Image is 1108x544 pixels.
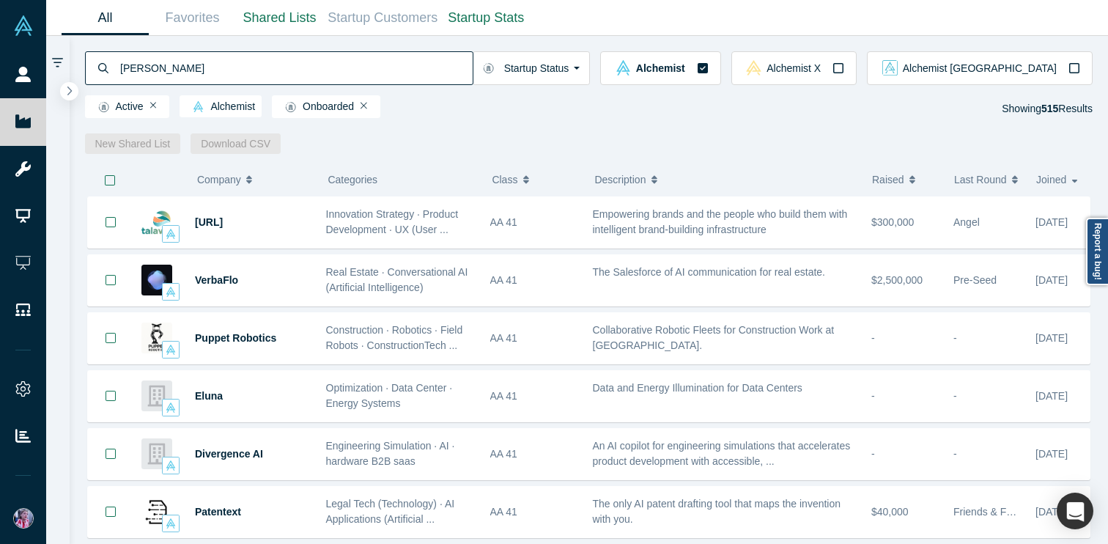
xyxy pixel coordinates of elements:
img: Divergence AI's Logo [141,438,172,469]
img: Talawa.ai's Logo [141,207,172,238]
img: Eluna's Logo [141,381,172,411]
span: Optimization · Data Center · Energy Systems [326,382,453,409]
span: Raised [872,164,904,195]
span: Pre-Seed [953,274,997,286]
a: Startup Stats [443,1,530,35]
span: Description [594,164,646,195]
span: [DATE] [1035,274,1068,286]
span: Alchemist [186,101,255,113]
a: Patentext [195,506,241,518]
span: The Salesforce of AI communication for real estate. [593,266,826,278]
span: [DATE] [1035,390,1068,402]
span: Angel [953,216,980,228]
img: alchemist Vault Logo [193,101,204,112]
img: Patentext's Logo [141,496,172,527]
a: Puppet Robotics [195,332,276,344]
div: AA 41 [490,429,577,479]
span: Alchemist [636,63,685,73]
span: [DATE] [1035,506,1068,518]
div: AA 41 [490,313,577,364]
span: $300,000 [871,216,914,228]
span: Alchemist [GEOGRAPHIC_DATA] [903,63,1057,73]
a: All [62,1,149,35]
button: Download CSV [191,133,281,154]
span: Friends & Family [953,506,1030,518]
div: AA 41 [490,371,577,422]
div: AA 41 [490,197,577,248]
img: alchemist Vault Logo [166,518,176,529]
img: Startup status [483,62,494,74]
span: - [871,448,875,460]
img: Alchemist Vault Logo [13,15,34,36]
a: Favorites [149,1,236,35]
span: - [871,332,875,344]
img: Alex Miguel's Account [13,508,34,529]
img: Startup status [98,101,109,113]
button: Joined [1036,164,1082,195]
a: Report a bug! [1086,218,1108,285]
button: Startup Status [473,51,591,85]
button: Bookmark [88,313,133,364]
span: Onboarded [278,101,354,113]
a: Startup Customers [323,1,443,35]
span: $2,500,000 [871,274,923,286]
button: Bookmark [88,371,133,422]
button: alchemist_aj Vault LogoAlchemist [GEOGRAPHIC_DATA] [867,51,1093,85]
input: Search by company name, class, customer, one-liner or category [119,51,473,85]
span: The only AI patent drafting tool that maps the invention with you. [593,498,841,525]
button: Bookmark [88,255,133,306]
button: Class [492,164,572,195]
span: Empowering brands and the people who build them with intelligent brand-building infrastructure [593,208,848,235]
span: Real Estate · Conversational AI (Artificial Intelligence) [326,266,468,293]
button: Description [594,164,857,195]
span: Construction · Robotics · Field Robots · ConstructionTech ... [326,324,463,351]
a: VerbaFlo [195,274,238,286]
span: Joined [1036,164,1066,195]
span: Last Round [954,164,1007,195]
img: alchemist Vault Logo [166,460,176,471]
strong: 515 [1041,103,1058,114]
span: [DATE] [1035,216,1068,228]
span: - [953,332,957,344]
span: $40,000 [871,506,909,518]
img: alchemist Vault Logo [166,287,176,297]
a: Divergence AI [195,448,263,460]
button: Company [197,164,305,195]
span: Alchemist X [767,63,821,73]
span: Collaborative Robotic Fleets for Construction Work at [GEOGRAPHIC_DATA]. [593,324,835,351]
img: alchemistx Vault Logo [746,60,761,76]
button: Raised [872,164,939,195]
a: Eluna [195,390,223,402]
span: An AI copilot for engineering simulations that accelerates product development with accessible, ... [593,440,851,467]
span: Engineering Simulation · AI · hardware B2B saas [326,440,455,467]
img: Puppet Robotics's Logo [141,323,172,353]
span: Class [492,164,517,195]
span: Active [92,101,144,113]
span: - [953,448,957,460]
img: Startup status [285,101,296,113]
span: Categories [328,174,377,185]
button: Bookmark [88,487,133,537]
button: alchemistx Vault LogoAlchemist X [731,51,857,85]
button: Last Round [954,164,1021,195]
span: Data and Energy Illumination for Data Centers [593,382,802,394]
span: Innovation Strategy · Product Development · UX (User ... [326,208,459,235]
a: [URL] [195,216,223,228]
span: Company [197,164,241,195]
img: alchemist Vault Logo [166,403,176,413]
div: AA 41 [490,255,577,306]
span: - [871,390,875,402]
span: [DATE] [1035,332,1068,344]
img: VerbaFlo's Logo [141,265,172,295]
img: alchemist Vault Logo [166,345,176,355]
div: AA 41 [490,487,577,537]
a: Shared Lists [236,1,323,35]
button: Remove Filter [150,100,157,111]
span: - [953,390,957,402]
span: Showing Results [1002,103,1093,114]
